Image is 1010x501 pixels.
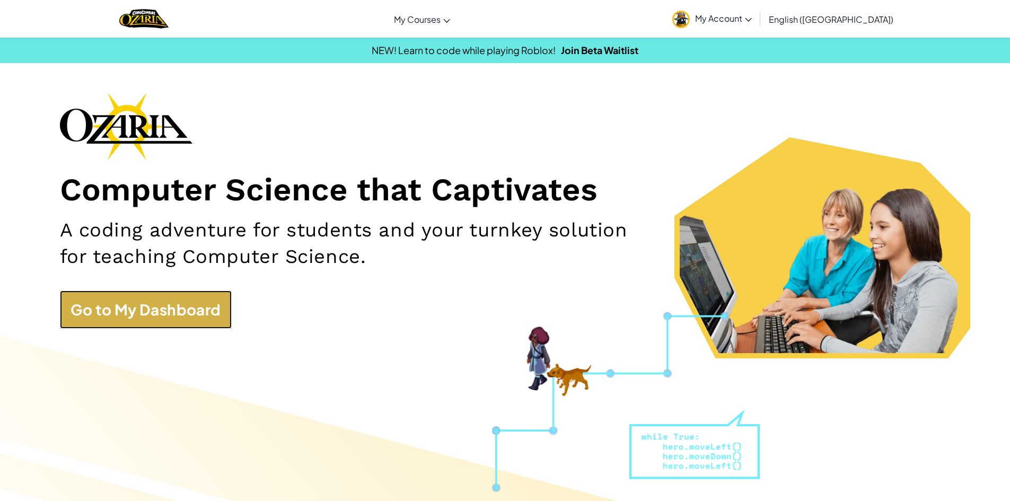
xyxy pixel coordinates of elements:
h2: A coding adventure for students and your turnkey solution for teaching Computer Science. [60,217,657,269]
img: avatar [672,11,690,28]
a: English ([GEOGRAPHIC_DATA]) [763,5,899,33]
span: NEW! Learn to code while playing Roblox! [372,44,556,56]
a: Join Beta Waitlist [561,44,638,56]
a: My Courses [389,5,455,33]
span: My Account [695,13,752,24]
img: Ozaria branding logo [60,92,192,160]
h1: Computer Science that Captivates [60,171,951,209]
img: Home [119,8,169,30]
a: Ozaria by CodeCombat logo [119,8,169,30]
a: My Account [667,2,757,36]
span: English ([GEOGRAPHIC_DATA]) [769,14,893,25]
a: Go to My Dashboard [60,291,232,329]
span: My Courses [394,14,441,25]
